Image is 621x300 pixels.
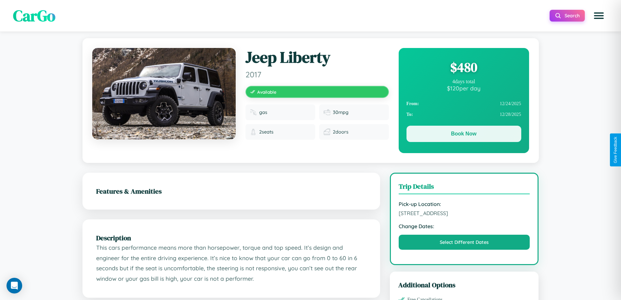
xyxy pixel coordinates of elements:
[245,48,389,67] h1: Jeep Liberty
[407,126,521,142] button: Book Now
[399,210,530,216] span: [STREET_ADDRESS]
[92,48,236,139] img: Jeep Liberty 2017
[7,278,22,293] div: Open Intercom Messenger
[250,129,257,135] img: Seats
[550,10,585,22] button: Search
[407,101,419,106] strong: From:
[250,109,257,116] img: Fuel type
[259,109,267,115] span: gas
[245,70,389,79] span: 2017
[399,223,530,229] strong: Change Dates:
[399,235,530,250] button: Select Different Dates
[257,89,276,95] span: Available
[407,85,521,92] div: $ 120 per day
[590,7,608,25] button: Open menu
[96,186,366,196] h2: Features & Amenities
[333,109,348,115] span: 30 mpg
[613,137,618,163] div: Give Feedback
[565,13,580,19] span: Search
[324,129,330,135] img: Doors
[407,109,521,120] div: 12 / 28 / 2025
[398,280,530,290] h3: Additional Options
[407,79,521,85] div: 4 days total
[96,233,366,243] h2: Description
[96,243,366,284] p: This cars performance means more than horsepower, torque and top speed. It’s design and engineer ...
[324,109,330,116] img: Fuel efficiency
[333,129,348,135] span: 2 doors
[399,201,530,207] strong: Pick-up Location:
[399,182,530,194] h3: Trip Details
[13,5,55,26] span: CarGo
[407,98,521,109] div: 12 / 24 / 2025
[407,112,413,117] strong: To:
[259,129,274,135] span: 2 seats
[407,58,521,76] div: $ 480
